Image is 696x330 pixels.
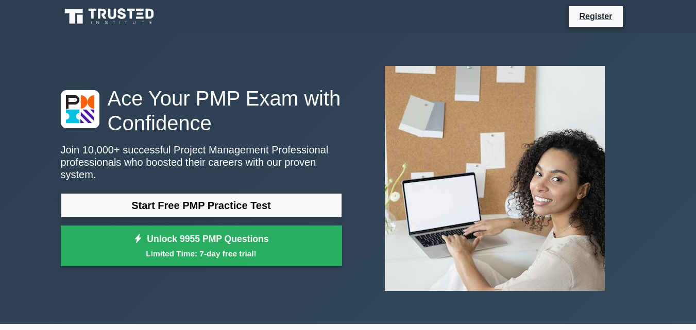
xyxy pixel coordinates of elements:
[74,248,329,259] small: Limited Time: 7-day free trial!
[573,10,618,23] a: Register
[61,225,342,267] a: Unlock 9955 PMP QuestionsLimited Time: 7-day free trial!
[61,193,342,218] a: Start Free PMP Practice Test
[61,86,342,135] h1: Ace Your PMP Exam with Confidence
[61,144,342,181] p: Join 10,000+ successful Project Management Professional professionals who boosted their careers w...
